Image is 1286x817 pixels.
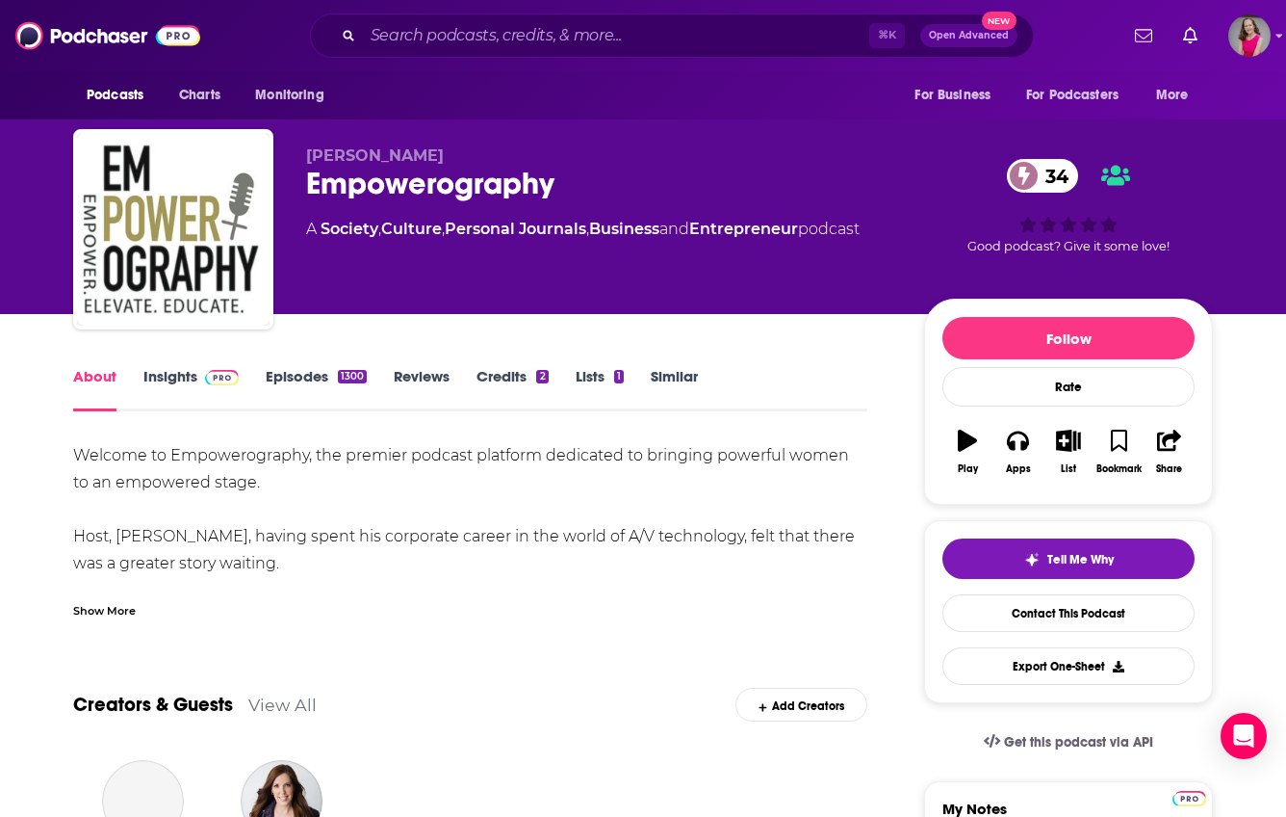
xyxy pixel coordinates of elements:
span: For Podcasters [1026,82,1119,109]
a: Get this podcast via API [968,719,1169,766]
div: List [1061,463,1076,475]
span: Get this podcast via API [1004,734,1153,751]
img: Podchaser Pro [205,370,239,385]
div: A podcast [306,218,860,241]
button: Show profile menu [1228,14,1271,57]
img: Podchaser - Follow, Share and Rate Podcasts [15,17,200,54]
span: 34 [1026,159,1078,193]
a: Society [321,220,378,238]
button: Play [942,417,992,487]
span: , [586,220,589,238]
div: Play [958,463,978,475]
button: open menu [73,77,168,114]
div: Rate [942,367,1195,407]
div: 34Good podcast? Give it some love! [924,146,1213,266]
img: User Profile [1228,14,1271,57]
span: [PERSON_NAME] [306,146,444,165]
div: 1 [614,370,624,383]
a: Credits2 [476,367,548,411]
div: Bookmark [1096,463,1142,475]
a: Show notifications dropdown [1175,19,1205,52]
a: Similar [651,367,698,411]
button: Share [1145,417,1195,487]
a: Business [589,220,659,238]
button: Follow [942,317,1195,359]
span: Open Advanced [929,31,1009,40]
span: , [378,220,381,238]
span: Tell Me Why [1047,552,1114,567]
a: Entrepreneur [689,220,798,238]
span: ⌘ K [869,23,905,48]
span: and [659,220,689,238]
div: Share [1156,463,1182,475]
div: Search podcasts, credits, & more... [310,13,1034,58]
span: More [1156,82,1189,109]
div: 2 [536,370,548,383]
button: Apps [992,417,1042,487]
button: Open AdvancedNew [920,24,1017,47]
div: Open Intercom Messenger [1221,713,1267,759]
a: Episodes1300 [266,367,367,411]
a: View All [248,695,317,715]
span: Monitoring [255,82,323,109]
div: Apps [1006,463,1031,475]
div: Add Creators [735,688,867,722]
button: List [1043,417,1093,487]
div: 1300 [338,370,367,383]
a: About [73,367,116,411]
a: Culture [381,220,442,238]
button: Bookmark [1093,417,1144,487]
button: open menu [242,77,348,114]
a: Contact This Podcast [942,594,1195,632]
a: Pro website [1172,788,1206,806]
span: Logged in as AmyRasdal [1228,14,1271,57]
span: Charts [179,82,220,109]
img: Empowerography [77,133,270,326]
a: 34 [1007,159,1078,193]
a: Personal Journals [445,220,586,238]
button: open menu [1143,77,1213,114]
a: Lists1 [576,367,624,411]
button: open menu [901,77,1015,114]
a: Show notifications dropdown [1127,19,1160,52]
a: InsightsPodchaser Pro [143,367,239,411]
button: tell me why sparkleTell Me Why [942,539,1195,579]
span: New [982,12,1016,30]
button: Export One-Sheet [942,647,1195,685]
span: Good podcast? Give it some love! [967,239,1170,253]
a: Charts [167,77,232,114]
span: For Business [914,82,990,109]
button: open menu [1014,77,1146,114]
img: tell me why sparkle [1024,552,1040,567]
input: Search podcasts, credits, & more... [363,20,869,51]
span: , [442,220,445,238]
span: Podcasts [87,82,143,109]
a: Creators & Guests [73,693,233,717]
img: Podchaser Pro [1172,791,1206,806]
a: Reviews [394,367,450,411]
